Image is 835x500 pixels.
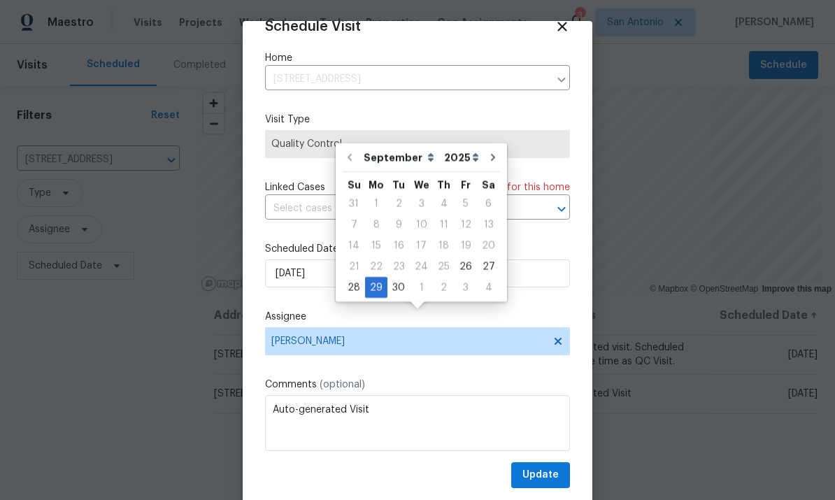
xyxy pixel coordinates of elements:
[455,194,477,213] div: 5
[477,235,500,256] div: Sat Sep 20 2025
[410,235,433,256] div: Wed Sep 17 2025
[455,236,477,255] div: 19
[433,214,455,235] div: Thu Sep 11 2025
[320,380,365,390] span: (optional)
[455,214,477,235] div: Fri Sep 12 2025
[477,278,500,297] div: 4
[265,259,570,287] input: M/D/YYYY
[477,236,500,255] div: 20
[477,215,500,234] div: 13
[265,69,549,90] input: Enter in an address
[387,215,410,234] div: 9
[343,235,365,256] div: Sun Sep 14 2025
[477,256,500,277] div: Sat Sep 27 2025
[343,278,365,297] div: 28
[433,256,455,277] div: Thu Sep 25 2025
[455,256,477,277] div: Fri Sep 26 2025
[365,277,387,298] div: Mon Sep 29 2025
[387,257,410,276] div: 23
[433,277,455,298] div: Thu Oct 02 2025
[339,143,360,171] button: Go to previous month
[410,215,433,234] div: 10
[433,215,455,234] div: 11
[433,194,455,213] div: 4
[265,242,570,256] label: Scheduled Date
[387,214,410,235] div: Tue Sep 09 2025
[410,257,433,276] div: 24
[392,180,405,190] abbr: Tuesday
[365,235,387,256] div: Mon Sep 15 2025
[265,378,570,392] label: Comments
[387,277,410,298] div: Tue Sep 30 2025
[410,277,433,298] div: Wed Oct 01 2025
[555,19,570,34] span: Close
[414,180,429,190] abbr: Wednesday
[365,257,387,276] div: 22
[441,147,483,168] select: Year
[365,194,387,213] div: 1
[455,257,477,276] div: 26
[387,256,410,277] div: Tue Sep 23 2025
[348,180,361,190] abbr: Sunday
[365,215,387,234] div: 8
[511,462,570,488] button: Update
[387,236,410,255] div: 16
[410,194,433,213] div: 3
[455,235,477,256] div: Fri Sep 19 2025
[477,194,500,213] div: 6
[433,193,455,214] div: Thu Sep 04 2025
[387,278,410,297] div: 30
[410,278,433,297] div: 1
[365,214,387,235] div: Mon Sep 08 2025
[265,113,570,127] label: Visit Type
[343,214,365,235] div: Sun Sep 07 2025
[271,336,545,347] span: [PERSON_NAME]
[265,180,325,194] span: Linked Cases
[365,236,387,255] div: 15
[552,199,571,219] button: Open
[433,236,455,255] div: 18
[387,235,410,256] div: Tue Sep 16 2025
[433,278,455,297] div: 2
[455,215,477,234] div: 12
[365,256,387,277] div: Mon Sep 22 2025
[360,147,441,168] select: Month
[365,193,387,214] div: Mon Sep 01 2025
[265,395,570,451] textarea: Auto-generated Visit
[433,235,455,256] div: Thu Sep 18 2025
[343,194,365,213] div: 31
[365,278,387,297] div: 29
[387,194,410,213] div: 2
[455,193,477,214] div: Fri Sep 05 2025
[410,256,433,277] div: Wed Sep 24 2025
[482,180,495,190] abbr: Saturday
[343,257,365,276] div: 21
[343,277,365,298] div: Sun Sep 28 2025
[477,214,500,235] div: Sat Sep 13 2025
[265,310,570,324] label: Assignee
[477,257,500,276] div: 27
[483,143,504,171] button: Go to next month
[455,277,477,298] div: Fri Oct 03 2025
[477,193,500,214] div: Sat Sep 06 2025
[437,180,450,190] abbr: Thursday
[410,193,433,214] div: Wed Sep 03 2025
[477,277,500,298] div: Sat Oct 04 2025
[369,180,384,190] abbr: Monday
[433,257,455,276] div: 25
[343,236,365,255] div: 14
[265,198,531,220] input: Select cases
[410,214,433,235] div: Wed Sep 10 2025
[265,51,570,65] label: Home
[265,20,361,34] span: Schedule Visit
[387,193,410,214] div: Tue Sep 02 2025
[410,236,433,255] div: 17
[343,215,365,234] div: 7
[522,466,559,484] span: Update
[461,180,471,190] abbr: Friday
[343,193,365,214] div: Sun Aug 31 2025
[455,278,477,297] div: 3
[271,137,564,151] span: Quality Control
[343,256,365,277] div: Sun Sep 21 2025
